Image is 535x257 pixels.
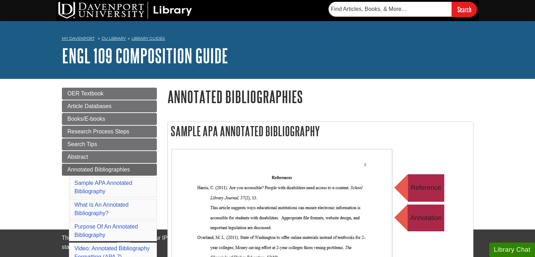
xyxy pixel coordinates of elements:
[62,100,157,112] a: Article Databases
[68,167,130,173] span: Annotated Bibliographies
[75,224,138,238] a: Purpose Of An Annotated Bibliography
[62,36,95,42] a: My Davenport
[68,103,112,109] span: Article Databases
[62,126,157,138] a: Research Process Steps
[68,116,106,122] span: Books/E-books
[62,88,157,100] a: OER Textbook
[489,243,535,257] button: Library Chat
[62,151,157,163] a: Abstract
[102,36,126,41] a: DU Library
[68,128,129,134] span: Research Process Steps
[68,90,104,96] span: OER Textbook
[132,36,165,41] a: Library Guides
[62,34,473,45] nav: breadcrumb
[75,202,129,216] a: What Is An Annotated Bibliography?
[62,138,157,150] a: Search Tips
[329,2,477,17] form: Searches DU Library's articles, books, and more
[168,122,473,140] h2: Sample APA Annotated Bibliography
[329,2,452,17] input: Find Articles, Books, & More...
[62,45,228,67] a: ENGL 109 Composition Guide
[68,141,97,147] span: Search Tips
[68,154,88,160] span: Abstract
[167,88,473,106] h1: Annotated Bibliographies
[62,113,157,125] a: Books/E-books
[452,2,477,17] input: Search
[62,164,157,176] a: Annotated Bibliographies
[58,2,192,19] img: DU Library
[75,180,132,194] a: Sample APA Annotated Bibliography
